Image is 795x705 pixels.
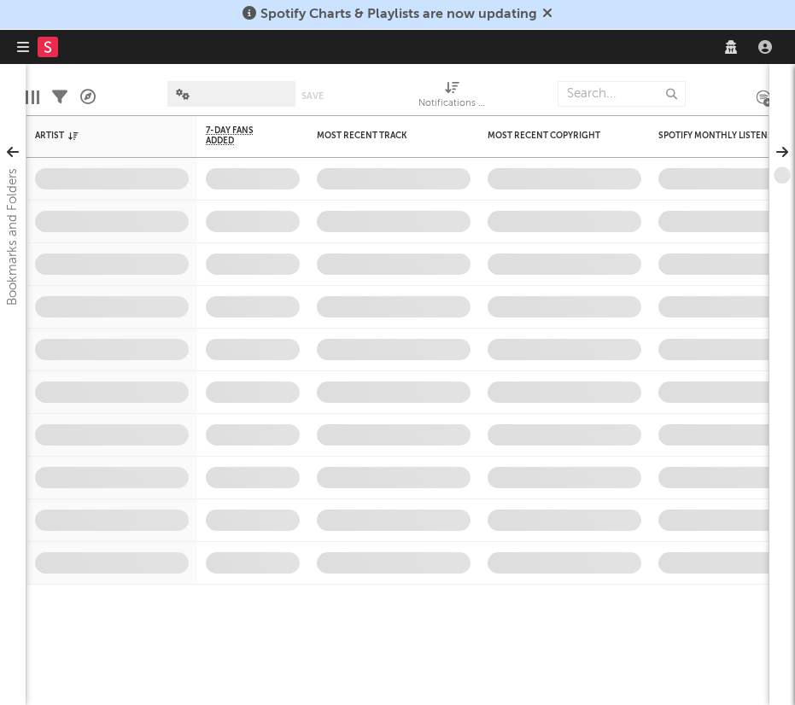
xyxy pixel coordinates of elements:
span: Spotify Charts & Playlists are now updating [260,8,537,21]
span: Dismiss [542,8,552,21]
div: A&R Pipeline [80,73,96,122]
div: Artist [35,131,163,141]
span: 7-Day Fans Added [206,125,274,146]
div: Notifications (Artist) [418,73,487,122]
div: Notifications (Artist) [418,94,487,114]
button: Save [301,91,324,101]
div: Most Recent Track [317,131,445,141]
div: Edit Columns [26,73,39,122]
div: Most Recent Copyright [488,131,616,141]
input: Search... [558,81,686,107]
div: Filters [52,73,67,122]
div: Bookmarks and Folders [3,168,23,306]
div: Spotify Monthly Listeners [658,131,786,141]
